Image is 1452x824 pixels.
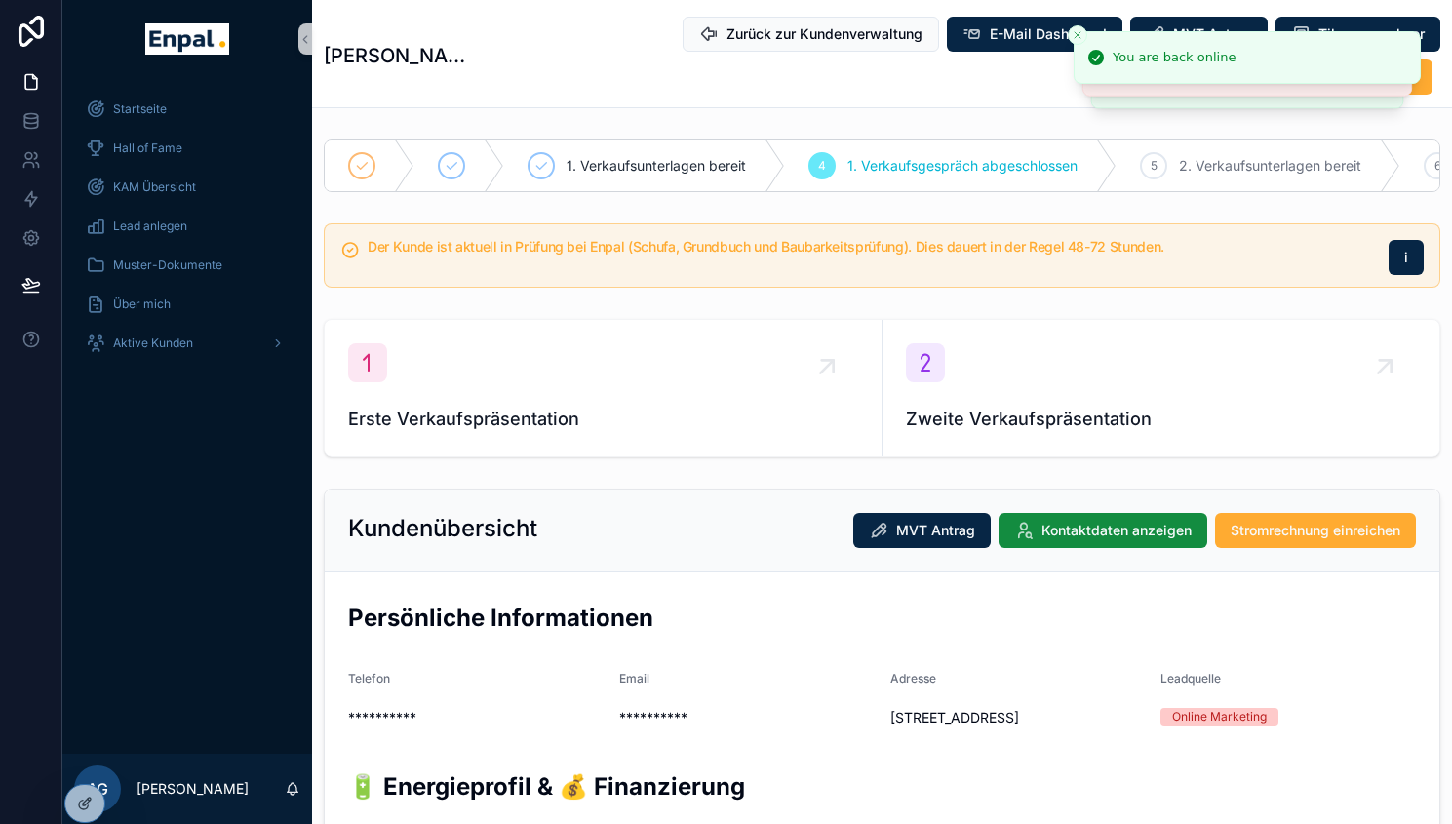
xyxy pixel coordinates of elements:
[62,78,312,386] div: scrollable content
[325,320,883,456] a: Erste Verkaufspräsentation
[896,521,975,540] span: MVT Antrag
[113,179,196,195] span: KAM Übersicht
[113,101,167,117] span: Startseite
[947,17,1122,52] button: E-Mail Dashboard
[1172,708,1267,726] div: Online Marketing
[1068,25,1087,45] button: Close toast
[368,240,1373,254] h5: Der Kunde ist aktuell in Prüfung bei Enpal (Schufa, Grundbuch und Baubarkeitsprüfung). Dies dauer...
[999,513,1207,548] button: Kontaktdaten anzeigen
[890,708,1146,727] span: [STREET_ADDRESS]
[87,777,108,801] span: AG
[324,42,482,69] h1: [PERSON_NAME]
[74,287,300,322] a: Über mich
[1215,513,1416,548] button: Stromrechnung einreichen
[1151,158,1158,174] span: 5
[348,406,858,433] span: Erste Verkaufspräsentation
[1275,17,1440,52] button: Tilgungsrechner
[348,602,1416,634] h2: Persönliche Informationen
[348,513,537,544] h2: Kundenübersicht
[683,17,939,52] button: Zurück zur Kundenverwaltung
[1160,671,1221,686] span: Leadquelle
[74,92,300,127] a: Startseite
[74,248,300,283] a: Muster-Dokumente
[726,24,922,44] span: Zurück zur Kundenverwaltung
[113,296,171,312] span: Über mich
[74,170,300,205] a: KAM Übersicht
[113,140,182,156] span: Hall of Fame
[990,24,1107,44] span: E-Mail Dashboard
[1179,156,1361,176] span: 2. Verkaufsunterlagen bereit
[1389,240,1424,275] button: i
[1434,158,1441,174] span: 6
[113,335,193,351] span: Aktive Kunden
[1041,521,1192,540] span: Kontaktdaten anzeigen
[1231,521,1400,540] span: Stromrechnung einreichen
[74,131,300,166] a: Hall of Fame
[567,156,746,176] span: 1. Verkaufsunterlagen bereit
[853,513,991,548] button: MVT Antrag
[883,320,1440,456] a: Zweite Verkaufspräsentation
[137,779,249,799] p: [PERSON_NAME]
[619,671,649,686] span: Email
[145,23,228,55] img: App logo
[890,671,936,686] span: Adresse
[113,257,222,273] span: Muster-Dokumente
[113,218,187,234] span: Lead anlegen
[818,158,826,174] span: 4
[1404,248,1408,267] span: i
[1113,48,1236,67] div: You are back online
[1130,17,1268,52] button: MVT Antrag
[74,326,300,361] a: Aktive Kunden
[348,671,390,686] span: Telefon
[348,770,1416,803] h2: 🔋 Energieprofil & 💰 Finanzierung
[906,406,1417,433] span: Zweite Verkaufspräsentation
[74,209,300,244] a: Lead anlegen
[847,156,1078,176] span: 1. Verkaufsgespräch abgeschlossen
